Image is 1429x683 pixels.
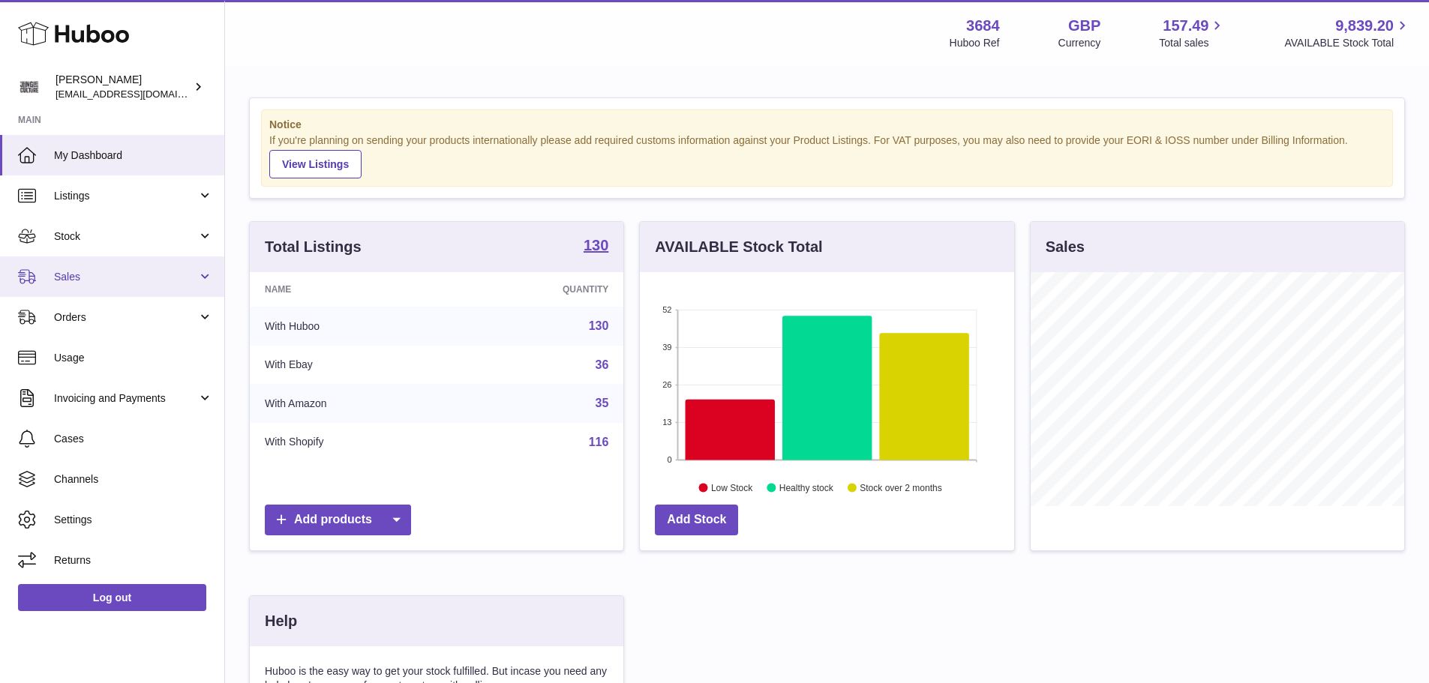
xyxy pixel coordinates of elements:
span: AVAILABLE Stock Total [1284,36,1411,50]
span: Stock [54,229,197,244]
td: With Ebay [250,346,455,385]
a: 157.49 Total sales [1159,16,1226,50]
strong: 130 [584,238,608,253]
div: Currency [1058,36,1101,50]
span: Cases [54,432,213,446]
span: 9,839.20 [1335,16,1394,36]
span: [EMAIL_ADDRESS][DOMAIN_NAME] [56,88,221,100]
text: Stock over 2 months [860,482,942,493]
span: Listings [54,189,197,203]
a: 130 [589,319,609,332]
span: Orders [54,310,197,325]
span: Channels [54,472,213,487]
span: Total sales [1159,36,1226,50]
h3: Help [265,611,297,631]
h3: Sales [1046,237,1085,257]
strong: 3684 [966,16,1000,36]
h3: AVAILABLE Stock Total [655,237,822,257]
text: 52 [663,305,672,314]
strong: Notice [269,118,1385,132]
th: Quantity [455,272,624,307]
th: Name [250,272,455,307]
a: View Listings [269,150,362,178]
td: With Huboo [250,307,455,346]
a: Add products [265,505,411,535]
span: Sales [54,270,197,284]
text: 26 [663,380,672,389]
div: If you're planning on sending your products internationally please add required customs informati... [269,133,1385,178]
a: 116 [589,436,609,448]
h3: Total Listings [265,237,362,257]
span: Settings [54,513,213,527]
text: Healthy stock [779,482,834,493]
div: [PERSON_NAME] [56,73,191,101]
text: 13 [663,418,672,427]
td: With Amazon [250,384,455,423]
span: Returns [54,553,213,568]
text: Low Stock [711,482,753,493]
span: 157.49 [1163,16,1208,36]
strong: GBP [1068,16,1100,36]
a: 9,839.20 AVAILABLE Stock Total [1284,16,1411,50]
a: 36 [596,358,609,371]
a: Log out [18,584,206,611]
div: Huboo Ref [950,36,1000,50]
td: With Shopify [250,423,455,462]
img: theinternationalventure@gmail.com [18,76,41,98]
a: Add Stock [655,505,738,535]
span: My Dashboard [54,148,213,163]
a: 130 [584,238,608,256]
span: Usage [54,351,213,365]
text: 39 [663,343,672,352]
span: Invoicing and Payments [54,391,197,406]
text: 0 [668,455,672,464]
a: 35 [596,397,609,409]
